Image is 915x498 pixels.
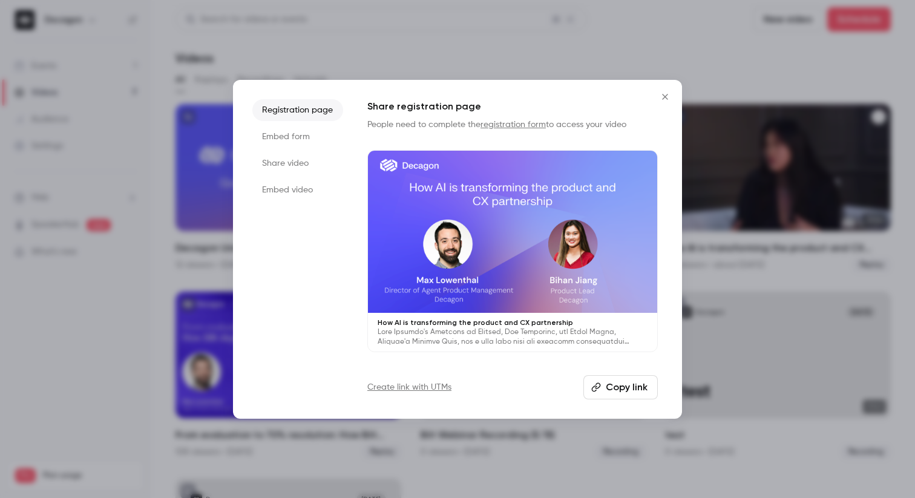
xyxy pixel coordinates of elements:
[583,375,658,399] button: Copy link
[378,318,648,327] p: How AI is transforming the product and CX partnership
[252,179,343,201] li: Embed video
[378,327,648,347] p: Lore Ipsumdo's Ametcons ad Elitsed, Doe Temporinc, utl Etdol Magna, Aliquae'a Minimve Quis, nos e...
[252,152,343,174] li: Share video
[480,120,546,129] a: registration form
[252,126,343,148] li: Embed form
[367,381,451,393] a: Create link with UTMs
[653,85,677,109] button: Close
[367,99,658,114] h1: Share registration page
[367,119,658,131] p: People need to complete the to access your video
[367,150,658,353] a: How AI is transforming the product and CX partnershipLore Ipsumdo's Ametcons ad Elitsed, Doe Temp...
[252,99,343,121] li: Registration page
